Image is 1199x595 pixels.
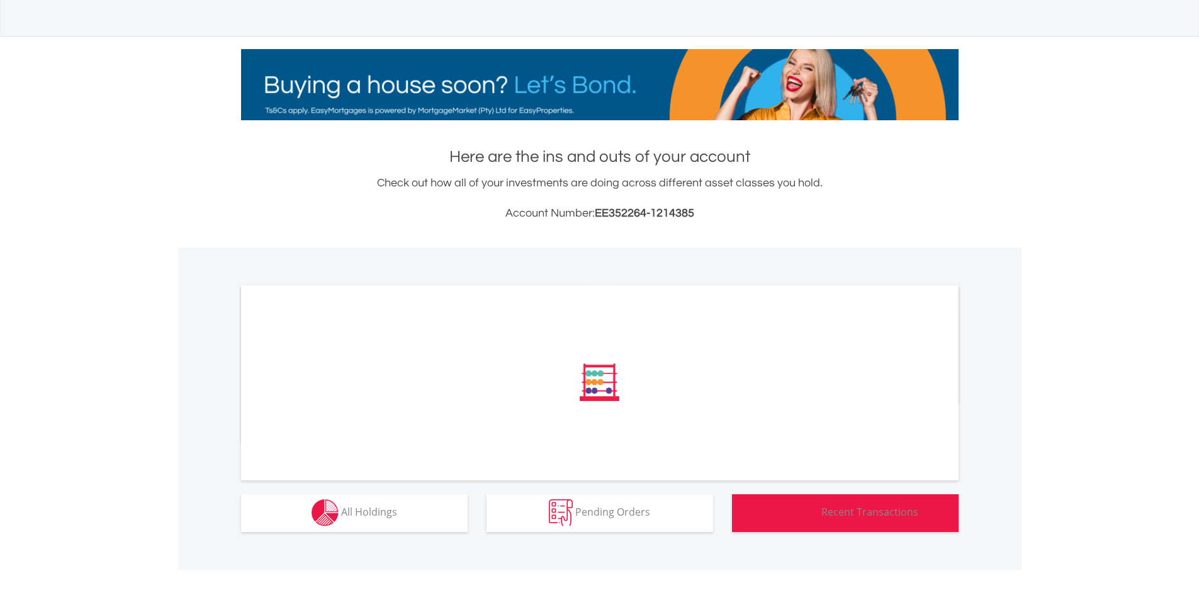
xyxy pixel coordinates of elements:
img: pending_instructions-wht.png [549,499,573,526]
img: EasyMortage Promotion Banner [241,49,959,120]
button: Recent Transactions [732,494,959,532]
button: All Holdings [241,494,468,532]
span: Pending Orders [575,505,650,519]
img: transactions-zar-wht.png [772,499,819,527]
div: Check out how all of your investments are doing across different asset classes you hold. [241,174,959,222]
button: Pending Orders [487,494,713,532]
span: Recent Transactions [821,505,918,519]
img: holdings-wht.png [312,499,339,526]
span: All Holdings [341,505,397,519]
span: EE352264-1214385 [595,207,694,219]
h3: Account Number: [241,205,959,222]
h1: Here are the ins and outs of your account [241,145,959,168]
